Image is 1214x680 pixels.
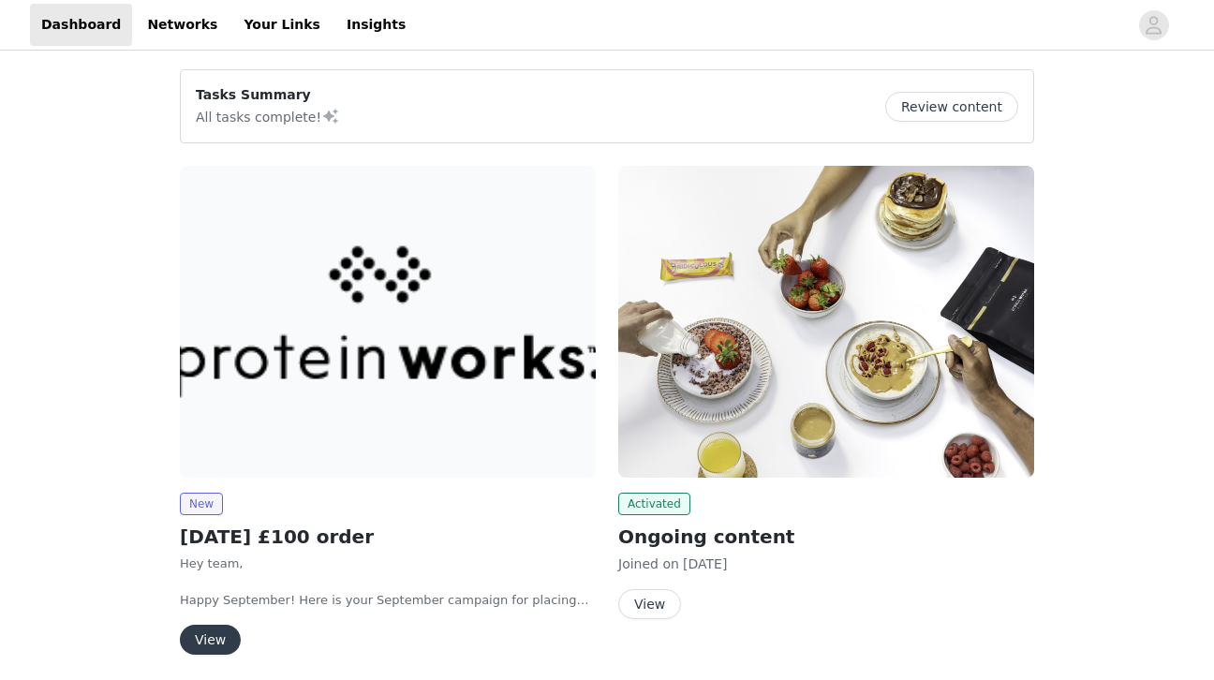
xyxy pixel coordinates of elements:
span: [DATE] [683,556,727,571]
span: Joined on [618,556,679,571]
span: New [180,493,223,515]
div: avatar [1145,10,1162,40]
img: Protein Works [180,166,596,478]
a: View [618,598,681,612]
p: Tasks Summary [196,85,340,105]
a: Dashboard [30,4,132,46]
a: View [180,633,241,647]
p: All tasks complete! [196,105,340,127]
p: Hey team, [180,554,596,573]
a: Insights [335,4,417,46]
button: View [618,589,681,619]
button: View [180,625,241,655]
button: Review content [885,92,1018,122]
span: Activated [618,493,690,515]
p: Happy September! Here is your September campaign for placing your orders this month. This is wher... [180,591,596,610]
h2: Ongoing content [618,523,1034,551]
h2: [DATE] £100 order [180,523,596,551]
a: Your Links [232,4,332,46]
img: Protein Works [618,166,1034,478]
a: Networks [136,4,229,46]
